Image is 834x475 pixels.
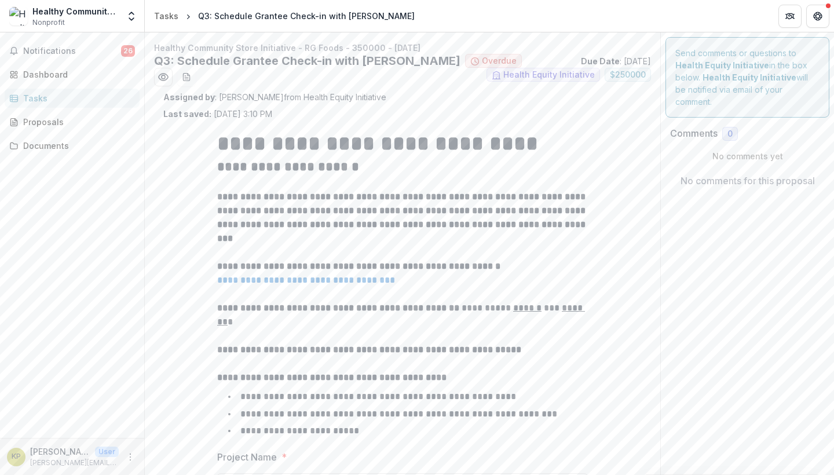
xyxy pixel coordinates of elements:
div: Proposals [23,116,130,128]
p: Healthy Community Store Initiative - RG Foods - 350000 - [DATE] [154,42,651,54]
p: No comments for this proposal [681,174,815,188]
button: Get Help [806,5,829,28]
div: Documents [23,140,130,152]
span: Health Equity Initiative [503,70,595,80]
a: Tasks [5,89,140,108]
strong: Last saved: [163,109,211,119]
strong: Health Equity Initiative [703,72,796,82]
p: [DATE] 3:10 PM [163,108,272,120]
a: Documents [5,136,140,155]
button: Open entity switcher [123,5,140,28]
div: Tasks [23,92,130,104]
p: [PERSON_NAME][EMAIL_ADDRESS][DOMAIN_NAME] [30,458,119,468]
button: download-word-button [177,68,196,86]
a: Proposals [5,112,140,131]
button: Preview dd7fc7d3-849f-490b-b5a1-3d4f358b2482.pdf [154,68,173,86]
nav: breadcrumb [149,8,419,24]
h2: Comments [670,128,718,139]
button: Partners [778,5,802,28]
span: 0 [727,129,733,139]
div: Healthy Community Store Initiative in the care of Tulsa Community Foundation [32,5,119,17]
strong: Health Equity Initiative [675,60,769,70]
p: [PERSON_NAME] [30,445,90,458]
a: Tasks [149,8,183,24]
h2: Q3: Schedule Grantee Check-in with [PERSON_NAME] [154,54,460,68]
p: : [PERSON_NAME] from Health Equity Initiative [163,91,642,103]
div: Tasks [154,10,178,22]
strong: Due Date [581,56,620,66]
div: Q3: Schedule Grantee Check-in with [PERSON_NAME] [198,10,415,22]
p: Project Name [217,450,277,464]
p: User [95,447,119,457]
span: Notifications [23,46,121,56]
div: Dashboard [23,68,130,81]
p: No comments yet [670,150,825,162]
span: 26 [121,45,135,57]
strong: Assigned by [163,92,215,102]
a: Dashboard [5,65,140,84]
span: Overdue [482,56,517,66]
button: Notifications26 [5,42,140,60]
button: More [123,450,137,464]
span: Nonprofit [32,17,65,28]
span: $ 250000 [610,70,646,80]
div: Katie Plohocky [12,453,21,461]
p: : [DATE] [581,55,651,67]
div: Send comments or questions to in the box below. will be notified via email of your comment. [665,37,829,118]
img: Healthy Community Store Initiative in the care of Tulsa Community Foundation [9,7,28,25]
